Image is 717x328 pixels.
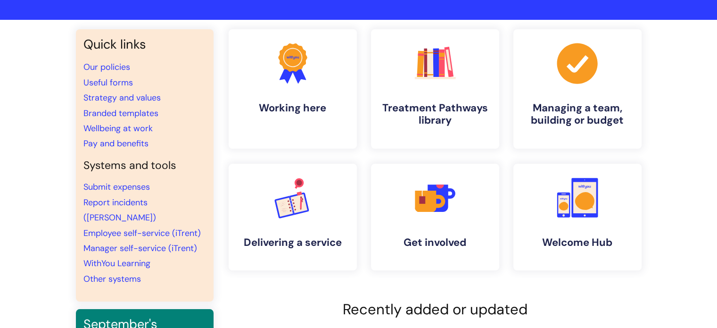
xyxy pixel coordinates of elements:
a: Branded templates [83,108,158,119]
h4: Delivering a service [236,236,349,249]
h4: Systems and tools [83,159,206,172]
h4: Welcome Hub [521,236,634,249]
a: Strategy and values [83,92,161,103]
a: Welcome Hub [513,164,642,270]
a: Report incidents ([PERSON_NAME]) [83,197,156,223]
h4: Treatment Pathways library [379,102,492,127]
h4: Working here [236,102,349,114]
h2: Recently added or updated [229,301,642,318]
a: Treatment Pathways library [371,29,499,149]
h4: Get involved [379,236,492,249]
h3: Quick links [83,37,206,52]
a: Other systems [83,273,141,285]
a: WithYou Learning [83,258,150,269]
a: Our policies [83,61,130,73]
a: Working here [229,29,357,149]
a: Submit expenses [83,181,150,193]
a: Wellbeing at work [83,123,153,134]
a: Get involved [371,164,499,270]
a: Managing a team, building or budget [513,29,642,149]
a: Manager self-service (iTrent) [83,243,197,254]
a: Employee self-service (iTrent) [83,227,201,239]
a: Pay and benefits [83,138,148,149]
a: Useful forms [83,77,133,88]
a: Delivering a service [229,164,357,270]
h4: Managing a team, building or budget [521,102,634,127]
